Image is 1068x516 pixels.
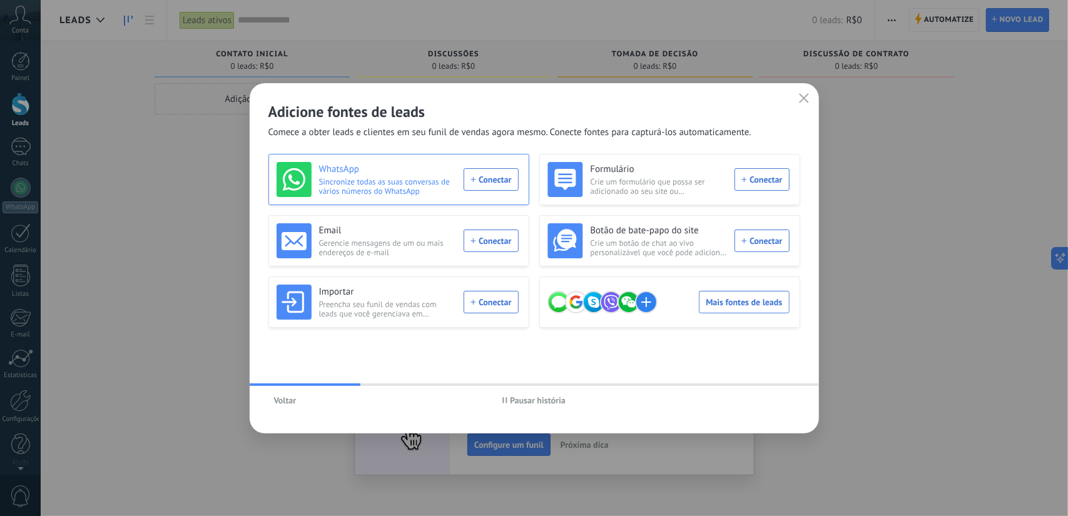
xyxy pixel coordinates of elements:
[268,126,751,139] span: Comece a obter leads e clientes em seu funil de vendas agora mesmo. Conecte fontes para capturá-l...
[510,396,566,405] span: Pausar história
[319,238,457,257] span: Gerencie mensagens de um ou mais endereços de e-mail
[319,300,457,318] span: Preencha seu funil de vendas com leads que você gerenciava em planilhas
[591,177,728,196] span: Crie um formulário que possa ser adicionado ao seu site ou compartilhado como um link
[591,163,728,176] h3: Formulário
[319,177,457,196] span: Sincronize todas as suas conversas de vários números do WhatsApp
[268,102,800,121] h2: Adicione fontes de leads
[591,238,728,257] span: Crie um botão de chat ao vivo personalizável que você pode adicionar ao seu site
[274,396,297,405] span: Voltar
[268,391,302,410] button: Voltar
[319,286,457,298] h3: Importar
[497,391,571,410] button: Pausar história
[591,225,728,237] h3: Botão de bate-papo do site
[319,225,457,237] h3: Email
[319,163,457,176] h3: WhatsApp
